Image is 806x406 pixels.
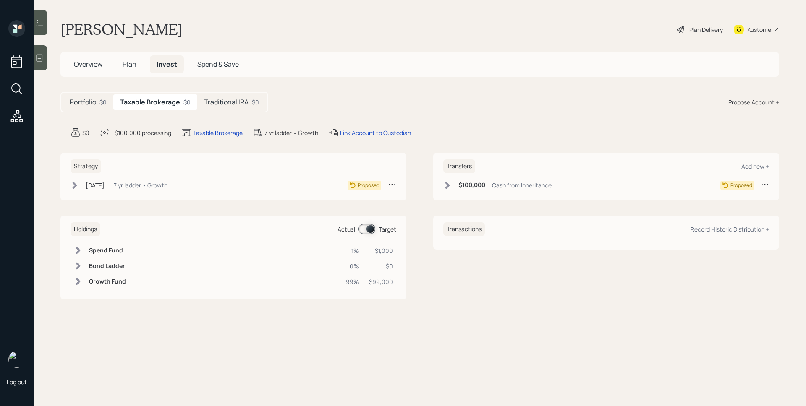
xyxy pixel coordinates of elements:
h6: Spend Fund [89,247,126,254]
div: Cash from Inheritance [492,181,552,190]
div: [DATE] [86,181,105,190]
h6: Bond Ladder [89,263,126,270]
div: Proposed [730,182,752,189]
span: Spend & Save [197,60,239,69]
div: Target [379,225,396,234]
h5: Taxable Brokerage [120,98,180,106]
img: james-distasi-headshot.png [8,351,25,368]
span: Plan [123,60,136,69]
div: $0 [82,128,89,137]
div: Taxable Brokerage [193,128,243,137]
span: Invest [157,60,177,69]
div: $0 [99,98,107,107]
div: $0 [183,98,191,107]
div: $0 [252,98,259,107]
h6: Holdings [71,222,100,236]
div: $99,000 [369,277,393,286]
div: +$100,000 processing [111,128,171,137]
div: Plan Delivery [689,25,723,34]
div: Kustomer [747,25,773,34]
div: Log out [7,378,27,386]
div: $0 [369,262,393,271]
div: Add new + [741,162,769,170]
h5: Portfolio [70,98,96,106]
h6: $100,000 [458,182,485,189]
div: 1% [346,246,359,255]
div: Propose Account + [728,98,779,107]
div: Proposed [358,182,379,189]
div: Record Historic Distribution + [691,225,769,233]
h6: Transactions [443,222,485,236]
h6: Growth Fund [89,278,126,285]
h1: [PERSON_NAME] [60,20,183,39]
div: $1,000 [369,246,393,255]
h6: Transfers [443,159,475,173]
div: Link Account to Custodian [340,128,411,137]
div: 0% [346,262,359,271]
div: 7 yr ladder • Growth [264,128,318,137]
h6: Strategy [71,159,101,173]
h5: Traditional IRA [204,98,249,106]
div: Actual [338,225,355,234]
div: 7 yr ladder • Growth [114,181,167,190]
span: Overview [74,60,102,69]
div: 99% [346,277,359,286]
